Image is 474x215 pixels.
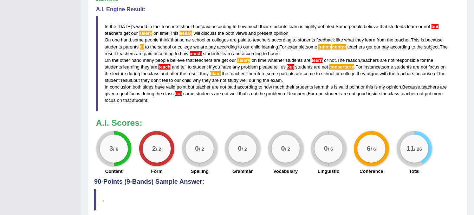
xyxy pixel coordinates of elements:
[318,24,334,29] span: debated
[214,91,221,96] span: are
[200,71,209,76] span: they
[274,31,288,36] span: opinion
[235,31,247,36] span: views
[366,84,373,90] span: this
[105,58,111,63] span: On
[181,64,187,70] span: tell
[105,71,111,76] span: the
[124,31,130,36] span: get
[195,58,213,63] span: teachers
[105,84,109,90] span: In
[251,91,257,96] span: not
[251,44,261,50] span: child
[230,37,236,43] span: are
[155,58,169,63] span: people
[218,31,224,36] span: the
[142,91,154,96] span: during
[252,58,257,63] span: on
[314,64,320,70] span: are
[143,84,153,90] span: sides
[247,24,259,29] span: much
[389,71,395,76] span: the
[336,37,343,43] span: like
[239,91,247,96] span: that
[377,37,386,43] span: from
[121,78,132,83] span: result
[112,37,120,43] span: one
[150,44,156,50] span: the
[123,64,139,70] span: learning
[259,84,262,90] span: to
[296,71,303,76] span: are
[421,84,439,90] span: teachers
[379,84,385,90] span: my
[117,24,132,29] span: [DATE]
[169,71,178,76] span: after
[237,58,251,63] span: Possible spelling mistake found. (did you mean: salary)
[177,84,187,90] span: point
[300,24,303,29] span: is
[196,91,213,96] span: students
[316,91,324,96] span: one
[230,91,238,96] span: well
[318,168,339,175] label: Linguistic
[357,71,365,76] span: they
[182,78,191,83] span: child
[318,44,331,50] span: Possible spelling mistake found. (did you mean: tuition)
[361,84,365,90] span: or
[105,78,120,83] span: student
[259,91,265,96] span: the
[308,91,315,96] span: For
[346,58,360,63] span: reason
[253,37,271,43] span: teachers
[284,91,288,96] span: of
[431,24,439,29] span: Use a comma before ‘but’ if it connects two independent clauses (unless they are closely connecte...
[169,78,173,83] span: to
[145,37,158,43] span: people
[266,91,283,96] span: problem
[213,64,220,70] span: you
[259,64,272,70] span: please
[110,84,131,90] span: conclusion
[141,78,150,83] span: they
[322,64,328,70] span: not
[105,31,122,36] span: teachers
[155,84,164,90] span: have
[337,58,345,63] span: The
[139,31,152,36] span: Possible spelling mistake found. (did you mean: salary)
[279,71,294,76] span: parents
[344,37,354,43] span: what
[361,58,379,63] span: teachers
[105,37,111,43] span: On
[191,168,209,175] label: Spelling
[141,64,150,70] span: they
[270,24,287,29] span: students
[287,64,294,70] span: Use a comma before ‘but’ if it connects two independent clauses (unless they are closely connecte...
[394,64,411,70] span: students
[171,37,178,43] span: that
[194,31,200,36] span: will
[356,64,363,70] span: For
[229,58,236,63] span: our
[212,24,231,29] span: according
[160,37,169,43] span: think
[380,58,387,63] span: are
[217,44,237,50] span: according
[304,71,315,76] span: come
[347,44,365,50] span: teachers
[161,71,168,76] span: and
[426,37,443,43] span: because
[227,84,236,90] span: paid
[96,6,459,13] h4: A.I. Engine Result:
[263,78,269,83] span: the
[174,78,181,83] span: our
[222,71,228,76] span: the
[325,91,340,96] span: student
[364,64,381,70] span: instance
[389,24,406,29] span: students
[285,58,303,63] span: students
[321,71,335,76] span: school
[427,58,433,63] span: the
[178,44,192,50] span: college
[247,91,250,96] span: s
